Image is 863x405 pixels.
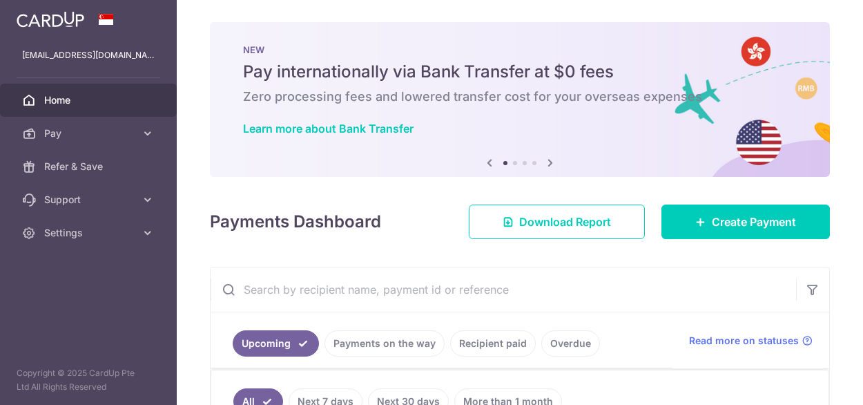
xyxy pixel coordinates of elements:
p: NEW [243,44,797,55]
a: Upcoming [233,330,319,357]
a: Learn more about Bank Transfer [243,122,414,135]
input: Search by recipient name, payment id or reference [211,267,796,312]
a: Recipient paid [450,330,536,357]
span: Read more on statuses [689,334,799,348]
span: Settings [44,226,135,240]
span: Pay [44,126,135,140]
img: CardUp [17,11,84,28]
span: Create Payment [712,214,796,230]
h4: Payments Dashboard [210,209,381,234]
span: Download Report [519,214,611,230]
a: Payments on the way [324,330,445,357]
span: Refer & Save [44,160,135,173]
h5: Pay internationally via Bank Transfer at $0 fees [243,61,797,83]
p: [EMAIL_ADDRESS][DOMAIN_NAME] [22,48,155,62]
h6: Zero processing fees and lowered transfer cost for your overseas expenses [243,88,797,105]
img: Bank transfer banner [210,22,830,177]
span: Home [44,93,135,107]
a: Read more on statuses [689,334,813,348]
a: Download Report [469,205,645,239]
a: Create Payment [661,205,830,239]
a: Overdue [541,330,600,357]
span: Support [44,193,135,207]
